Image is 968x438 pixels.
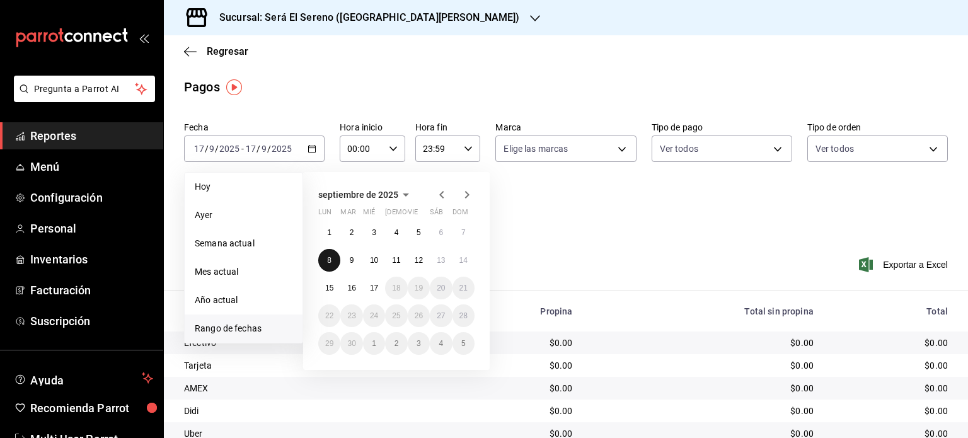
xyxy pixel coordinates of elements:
[592,405,814,417] div: $0.00
[207,45,248,57] span: Regresar
[408,249,430,272] button: 12 de septiembre de 2025
[363,249,385,272] button: 10 de septiembre de 2025
[417,228,421,237] abbr: 5 de septiembre de 2025
[417,339,421,348] abbr: 3 de octubre de 2025
[327,228,331,237] abbr: 1 de septiembre de 2025
[452,221,475,244] button: 7 de septiembre de 2025
[325,339,333,348] abbr: 29 de septiembre de 2025
[408,221,430,244] button: 5 de septiembre de 2025
[9,91,155,105] a: Pregunta a Parrot AI
[363,304,385,327] button: 24 de septiembre de 2025
[205,144,209,154] span: /
[461,228,466,237] abbr: 7 de septiembre de 2025
[451,382,572,395] div: $0.00
[415,256,423,265] abbr: 12 de septiembre de 2025
[395,339,399,348] abbr: 2 de octubre de 2025
[184,45,248,57] button: Regresar
[415,311,423,320] abbr: 26 de septiembre de 2025
[30,251,153,268] span: Inventarios
[325,311,333,320] abbr: 22 de septiembre de 2025
[372,228,376,237] abbr: 3 de septiembre de 2025
[592,337,814,349] div: $0.00
[241,144,244,154] span: -
[415,284,423,292] abbr: 19 de septiembre de 2025
[318,208,331,221] abbr: lunes
[437,284,445,292] abbr: 20 de septiembre de 2025
[439,339,443,348] abbr: 4 de octubre de 2025
[209,144,215,154] input: --
[861,257,948,272] button: Exportar a Excel
[430,221,452,244] button: 6 de septiembre de 2025
[385,277,407,299] button: 18 de septiembre de 2025
[363,332,385,355] button: 1 de octubre de 2025
[30,189,153,206] span: Configuración
[430,277,452,299] button: 20 de septiembre de 2025
[318,190,398,200] span: septiembre de 2025
[209,10,520,25] h3: Sucursal: Será El Sereno ([GEOGRAPHIC_DATA][PERSON_NAME])
[430,332,452,355] button: 4 de octubre de 2025
[139,33,149,43] button: open_drawer_menu
[195,180,292,193] span: Hoy
[372,339,376,348] abbr: 1 de octubre de 2025
[30,282,153,299] span: Facturación
[318,187,413,202] button: septiembre de 2025
[30,127,153,144] span: Reportes
[261,144,267,154] input: --
[385,249,407,272] button: 11 de septiembre de 2025
[340,304,362,327] button: 23 de septiembre de 2025
[363,221,385,244] button: 3 de septiembre de 2025
[652,123,792,132] label: Tipo de pago
[219,144,240,154] input: ----
[14,76,155,102] button: Pregunta a Parrot AI
[408,332,430,355] button: 3 de octubre de 2025
[385,332,407,355] button: 2 de octubre de 2025
[340,332,362,355] button: 30 de septiembre de 2025
[347,284,355,292] abbr: 16 de septiembre de 2025
[452,304,475,327] button: 28 de septiembre de 2025
[392,311,400,320] abbr: 25 de septiembre de 2025
[385,221,407,244] button: 4 de septiembre de 2025
[815,142,854,155] span: Ver todos
[592,359,814,372] div: $0.00
[834,337,948,349] div: $0.00
[430,208,443,221] abbr: sábado
[504,142,568,155] span: Elige las marcas
[193,144,205,154] input: --
[592,382,814,395] div: $0.00
[461,339,466,348] abbr: 5 de octubre de 2025
[395,228,399,237] abbr: 4 de septiembre de 2025
[245,144,256,154] input: --
[452,208,468,221] abbr: domingo
[660,142,698,155] span: Ver todos
[30,158,153,175] span: Menú
[350,256,354,265] abbr: 9 de septiembre de 2025
[325,284,333,292] abbr: 15 de septiembre de 2025
[318,277,340,299] button: 15 de septiembre de 2025
[318,249,340,272] button: 8 de septiembre de 2025
[385,304,407,327] button: 25 de septiembre de 2025
[430,249,452,272] button: 13 de septiembre de 2025
[452,249,475,272] button: 14 de septiembre de 2025
[437,311,445,320] abbr: 27 de septiembre de 2025
[318,332,340,355] button: 29 de septiembre de 2025
[340,208,355,221] abbr: martes
[271,144,292,154] input: ----
[327,256,331,265] abbr: 8 de septiembre de 2025
[459,311,468,320] abbr: 28 de septiembre de 2025
[340,249,362,272] button: 9 de septiembre de 2025
[215,144,219,154] span: /
[408,304,430,327] button: 26 de septiembre de 2025
[226,79,242,95] img: Tooltip marker
[459,284,468,292] abbr: 21 de septiembre de 2025
[437,256,445,265] abbr: 13 de septiembre de 2025
[807,123,948,132] label: Tipo de orden
[392,284,400,292] abbr: 18 de septiembre de 2025
[318,304,340,327] button: 22 de septiembre de 2025
[30,400,153,417] span: Recomienda Parrot
[195,209,292,222] span: Ayer
[430,304,452,327] button: 27 de septiembre de 2025
[370,284,378,292] abbr: 17 de septiembre de 2025
[452,332,475,355] button: 5 de octubre de 2025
